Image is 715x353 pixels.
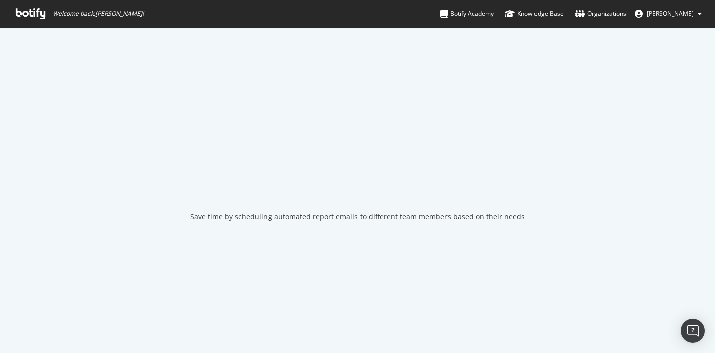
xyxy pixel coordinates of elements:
span: Welcome back, [PERSON_NAME] ! [53,10,144,18]
div: Knowledge Base [505,9,564,19]
div: Open Intercom Messenger [681,319,705,343]
button: [PERSON_NAME] [627,6,710,22]
div: Botify Academy [440,9,494,19]
div: Organizations [575,9,627,19]
span: Bikash Behera [647,9,694,18]
div: animation [321,159,394,195]
div: Save time by scheduling automated report emails to different team members based on their needs [190,211,525,222]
